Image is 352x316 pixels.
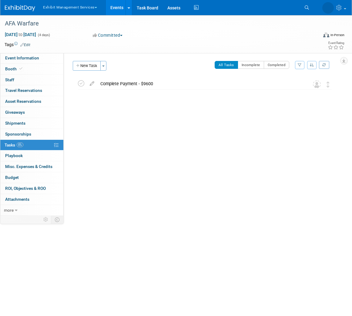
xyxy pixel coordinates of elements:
[0,172,63,183] a: Budget
[5,88,42,93] span: Travel Reservations
[323,32,329,37] img: Format-Inperson.png
[0,96,63,107] a: Asset Reservations
[0,75,63,85] a: Staff
[19,67,22,70] i: Booth reservation complete
[5,153,23,158] span: Playbook
[0,161,63,172] a: Misc. Expenses & Credits
[264,61,290,69] button: Completed
[5,197,29,202] span: Attachments
[0,64,63,74] a: Booth
[5,186,46,191] span: ROI, Objectives & ROO
[0,85,63,96] a: Travel Reservations
[51,216,64,224] td: Toggle Event Tabs
[5,55,39,60] span: Event Information
[5,66,24,71] span: Booth
[5,121,25,126] span: Shipments
[0,129,63,140] a: Sponsorships
[328,42,344,45] div: Event Rating
[319,61,329,69] a: Refresh
[0,140,63,150] a: Tasks0%
[0,53,63,63] a: Event Information
[0,194,63,205] a: Attachments
[0,107,63,118] a: Giveaways
[5,42,30,48] td: Tags
[5,77,14,82] span: Staff
[5,143,23,147] span: Tasks
[17,143,23,147] span: 0%
[0,118,63,129] a: Shipments
[307,3,334,10] img: Polly Tracy
[18,32,23,37] span: to
[0,205,63,216] a: more
[313,80,321,88] img: Unassigned
[330,33,344,37] div: In-Person
[87,81,97,86] a: edit
[5,32,36,37] span: [DATE] [DATE]
[5,132,31,136] span: Sponsorships
[5,110,25,115] span: Giveaways
[97,79,301,89] div: Complete Payment - $9600
[91,32,125,38] button: Committed
[37,33,50,37] span: (4 days)
[0,183,63,194] a: ROI, Objectives & ROO
[73,61,101,71] button: New Task
[20,43,30,47] a: Edit
[215,61,238,69] button: All Tasks
[5,5,35,11] img: ExhibitDay
[5,164,52,169] span: Misc. Expenses & Credits
[3,18,311,29] div: AFA Warfare
[5,99,41,104] span: Asset Reservations
[238,61,264,69] button: Incomplete
[5,175,19,180] span: Budget
[292,32,344,41] div: Event Format
[4,208,14,213] span: more
[0,150,63,161] a: Playbook
[41,216,51,224] td: Personalize Event Tab Strip
[327,82,330,87] i: Move task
